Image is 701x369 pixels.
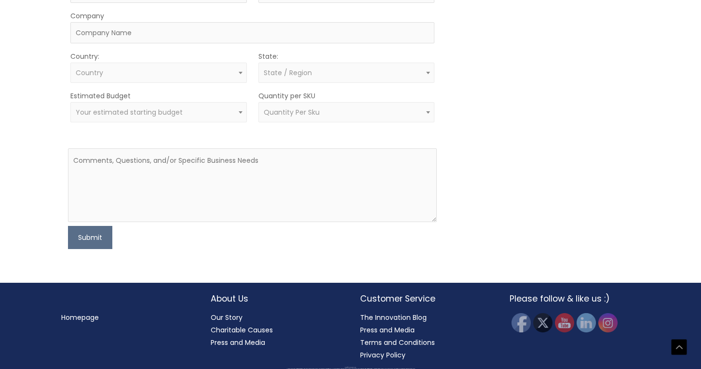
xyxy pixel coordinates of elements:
[264,107,320,117] span: Quantity Per Sku
[17,367,684,368] div: Copyright © 2025
[360,338,435,347] a: Terms and Conditions
[360,311,490,361] nav: Customer Service
[350,367,356,368] span: Cosmetic Solutions
[211,311,341,349] nav: About Us
[211,338,265,347] a: Press and Media
[512,313,531,332] img: Facebook
[258,90,315,102] label: Quantity per SKU
[76,107,183,117] span: Your estimated starting budget
[211,325,273,335] a: Charitable Causes
[360,313,427,322] a: The Innovation Blog
[70,10,104,22] label: Company
[70,90,131,102] label: Estimated Budget
[61,313,99,322] a: Homepage
[510,292,640,305] h2: Please follow & like us :)
[70,22,435,43] input: Company Name
[360,292,490,305] h2: Customer Service
[61,311,191,324] nav: Menu
[360,350,405,360] a: Privacy Policy
[211,292,341,305] h2: About Us
[258,50,278,63] label: State:
[211,313,243,322] a: Our Story
[76,68,103,78] span: Country
[264,68,312,78] span: State / Region
[533,313,553,332] img: Twitter
[70,50,99,63] label: Country:
[68,226,112,249] button: Submit
[360,325,415,335] a: Press and Media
